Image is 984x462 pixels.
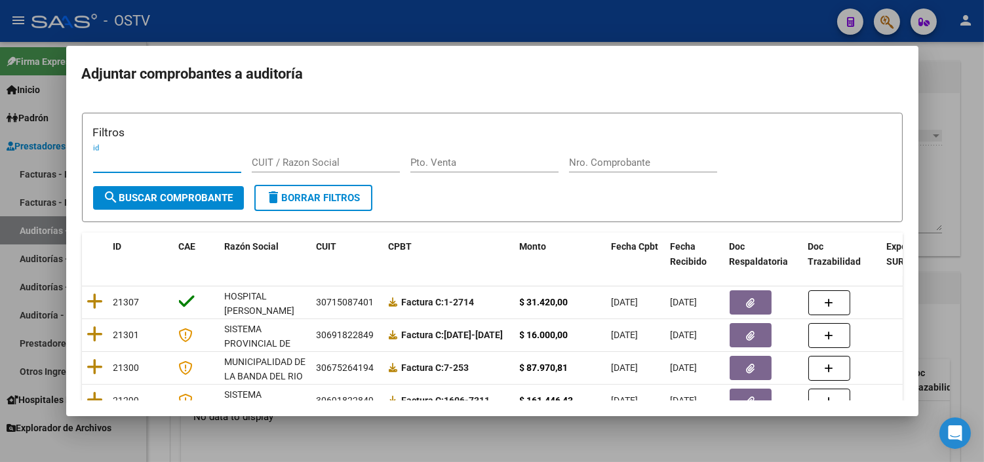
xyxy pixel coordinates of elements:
[82,62,903,87] h2: Adjuntar comprobantes a auditoría
[606,233,665,276] datatable-header-cell: Fecha Cpbt
[389,241,412,252] span: CPBT
[402,362,469,373] strong: 7-253
[612,330,639,340] span: [DATE]
[179,241,196,252] span: CAE
[520,362,568,373] strong: $ 87.970,81
[671,395,698,406] span: [DATE]
[311,233,384,276] datatable-header-cell: CUIT
[520,330,568,340] strong: $ 16.000,00
[384,233,515,276] datatable-header-cell: CPBT
[113,330,140,340] span: 21301
[113,241,122,252] span: ID
[730,241,789,267] span: Doc Respaldatoria
[113,297,140,307] span: 21307
[724,233,803,276] datatable-header-cell: Doc Respaldatoria
[882,233,954,276] datatable-header-cell: Expediente SUR Asociado
[671,241,707,267] span: Fecha Recibido
[612,241,659,252] span: Fecha Cpbt
[104,192,233,204] span: Buscar Comprobante
[671,362,698,373] span: [DATE]
[402,297,444,307] span: Factura C:
[402,362,444,373] span: Factura C:
[254,185,372,211] button: Borrar Filtros
[266,192,361,204] span: Borrar Filtros
[108,233,174,276] datatable-header-cell: ID
[317,241,337,252] span: CUIT
[520,395,574,406] strong: $ 161.446,43
[887,241,945,267] span: Expediente SUR Asociado
[317,362,374,373] span: 30675264194
[104,189,119,205] mat-icon: search
[939,417,971,449] div: Open Intercom Messenger
[612,362,639,373] span: [DATE]
[671,330,698,340] span: [DATE]
[402,330,444,340] span: Factura C:
[808,241,861,267] span: Doc Trazabilidad
[402,395,444,406] span: Factura C:
[317,297,374,307] span: 30715087401
[665,233,724,276] datatable-header-cell: Fecha Recibido
[225,289,306,319] div: HOSPITAL [PERSON_NAME]
[317,330,374,340] span: 30691822849
[317,395,374,406] span: 30691822849
[671,297,698,307] span: [DATE]
[174,233,220,276] datatable-header-cell: CAE
[520,241,547,252] span: Monto
[402,297,475,307] strong: 1-2714
[225,355,306,399] div: MUNICIPALIDAD DE LA BANDA DEL RIO SALI
[113,395,140,406] span: 21299
[225,387,306,432] div: SISTEMA PROVINCIAL DE SALUD
[612,297,639,307] span: [DATE]
[225,241,279,252] span: Razón Social
[612,395,639,406] span: [DATE]
[220,233,311,276] datatable-header-cell: Razón Social
[93,186,244,210] button: Buscar Comprobante
[93,124,892,141] h3: Filtros
[113,362,140,373] span: 21300
[803,233,882,276] datatable-header-cell: Doc Trazabilidad
[402,330,503,340] strong: [DATE]-[DATE]
[225,322,306,366] div: SISTEMA PROVINCIAL DE SALUD
[515,233,606,276] datatable-header-cell: Monto
[266,189,282,205] mat-icon: delete
[402,395,490,406] strong: 1606-7311
[520,297,568,307] strong: $ 31.420,00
